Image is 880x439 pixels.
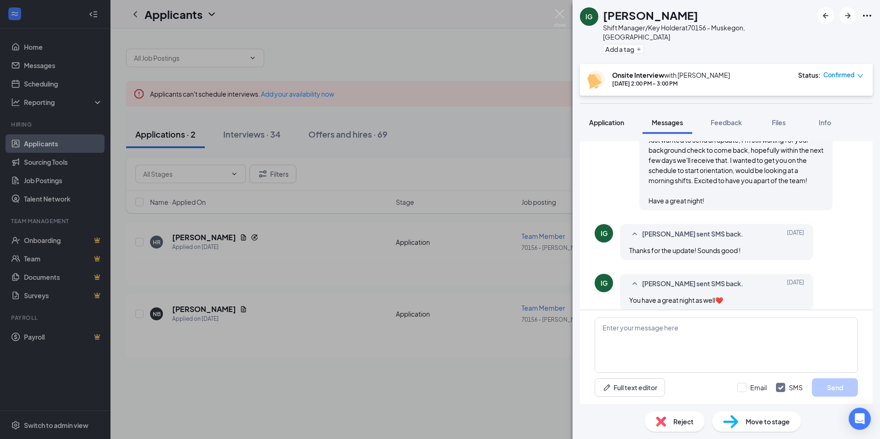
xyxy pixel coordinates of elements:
[603,23,813,41] div: Shift Manager/Key Holder at 70156 - Muskegon, [GEOGRAPHIC_DATA]
[711,118,742,127] span: Feedback
[819,118,831,127] span: Info
[787,278,804,289] span: [DATE]
[652,118,683,127] span: Messages
[629,278,640,289] svg: SmallChevronUp
[787,229,804,240] span: [DATE]
[629,246,741,254] span: Thanks for the update! Sounds good !
[817,7,834,24] button: ArrowLeftNew
[862,10,873,21] svg: Ellipses
[603,44,644,54] button: PlusAdd a tag
[589,118,624,127] span: Application
[612,80,730,87] div: [DATE] 2:00 PM - 3:00 PM
[857,73,863,79] span: down
[746,416,790,427] span: Move to stage
[820,10,831,21] svg: ArrowLeftNew
[648,116,823,205] span: Good evening, [PERSON_NAME], Just wanted to send an update, I'm still waiting for your background...
[823,70,855,80] span: Confirmed
[601,229,608,238] div: IG
[842,10,853,21] svg: ArrowRight
[849,408,871,430] div: Open Intercom Messenger
[798,70,821,80] div: Status :
[612,70,730,80] div: with [PERSON_NAME]
[602,383,612,392] svg: Pen
[603,7,698,23] h1: [PERSON_NAME]
[636,46,642,52] svg: Plus
[585,12,592,21] div: IG
[629,296,723,304] span: You have a great night as well❤️
[642,229,743,240] span: [PERSON_NAME] sent SMS back.
[612,71,664,79] b: Onsite Interview
[673,416,694,427] span: Reject
[601,278,608,288] div: IG
[595,378,665,397] button: Full text editorPen
[629,229,640,240] svg: SmallChevronUp
[812,378,858,397] button: Send
[642,278,743,289] span: [PERSON_NAME] sent SMS back.
[772,118,786,127] span: Files
[839,7,856,24] button: ArrowRight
